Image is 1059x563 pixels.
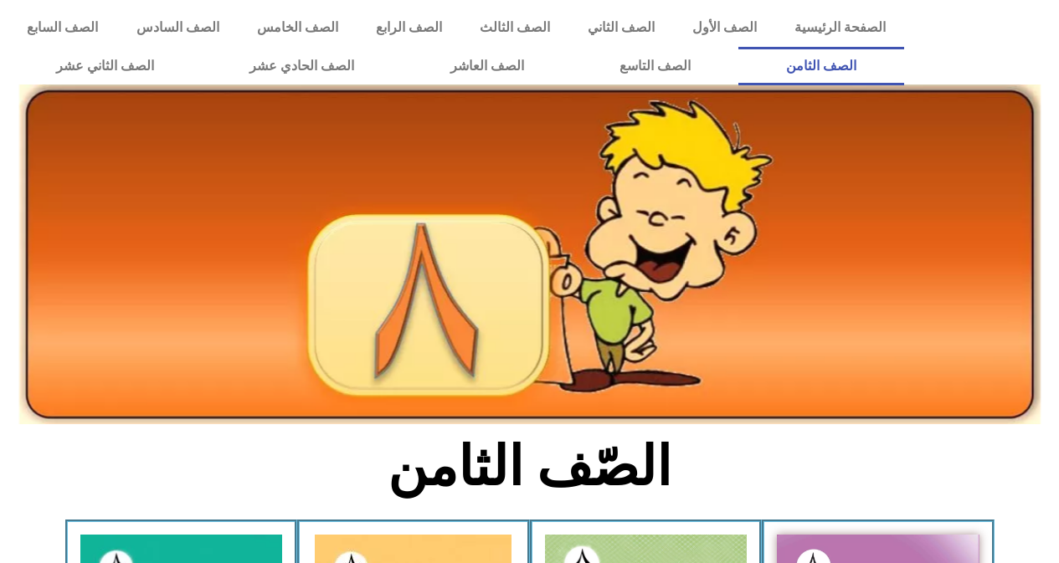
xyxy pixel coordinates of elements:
a: الصف التاسع [572,47,738,85]
a: الصف الثالث [460,8,568,47]
a: الصف السابع [8,8,117,47]
a: الصف الرابع [357,8,460,47]
a: الصف الثاني [568,8,673,47]
a: الصف الأول [673,8,775,47]
a: الصف الخامس [238,8,357,47]
a: الصف العاشر [403,47,572,85]
h2: الصّف الثامن [253,434,806,499]
a: الصفحة الرئيسية [775,8,904,47]
a: الصف السادس [117,8,238,47]
a: الصف الحادي عشر [202,47,402,85]
a: الصف الثامن [738,47,904,85]
a: الصف الثاني عشر [8,47,202,85]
